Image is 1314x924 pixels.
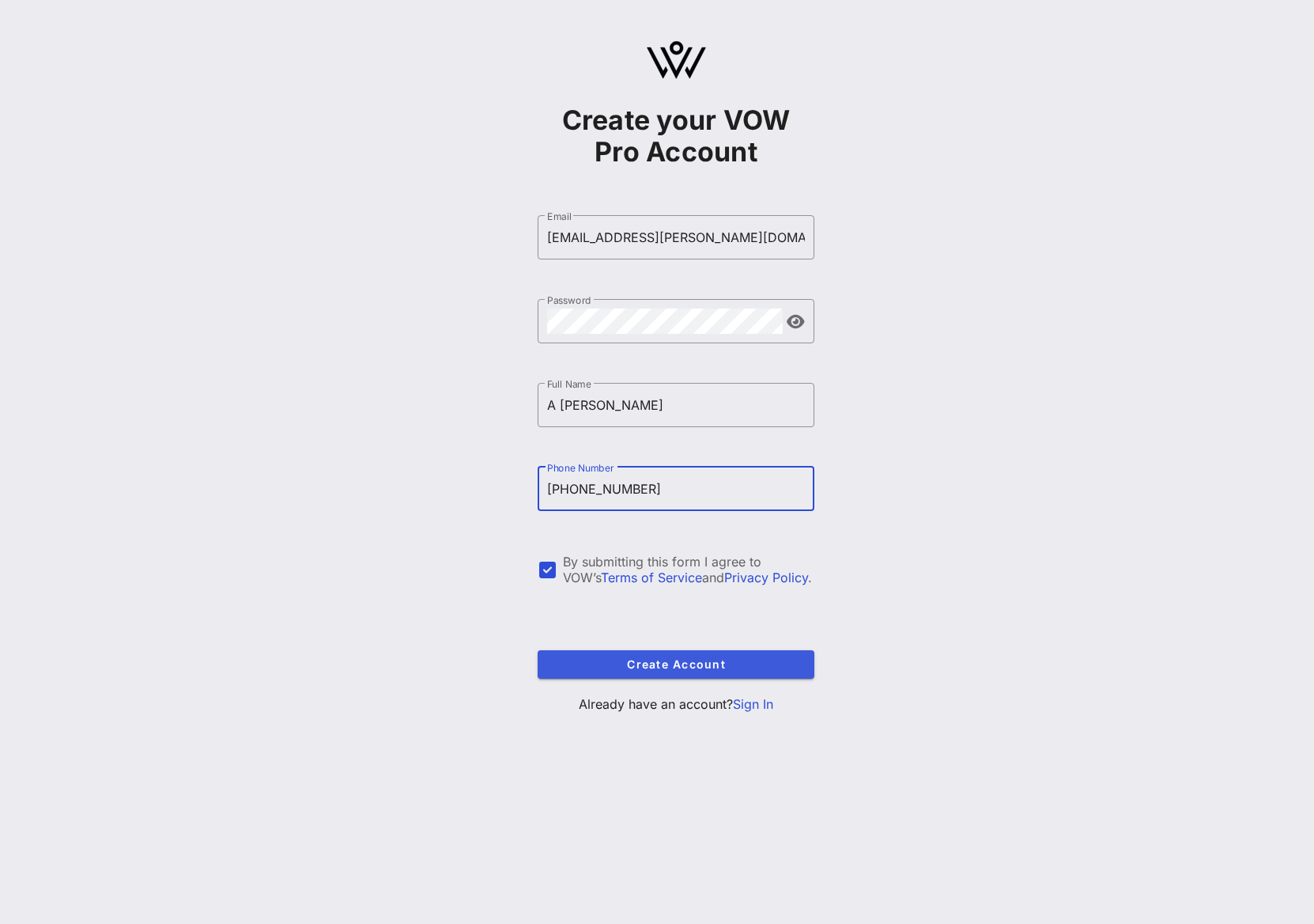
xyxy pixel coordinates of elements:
label: Full Name [547,378,591,390]
label: Email [547,210,572,222]
a: Sign In [733,696,773,712]
button: append icon [787,314,805,330]
img: logo.svg [647,41,706,79]
label: Phone Number [547,462,614,474]
h1: Create your VOW Pro Account [538,104,814,168]
span: Create Account [550,657,802,671]
button: Create Account [538,650,814,679]
a: Terms of Service [601,570,702,585]
label: Password [547,294,591,306]
a: Privacy Policy [724,570,808,585]
input: Phone Number [547,476,805,502]
div: By submitting this form I agree to VOW’s and . [563,554,814,585]
p: Already have an account? [538,695,814,714]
